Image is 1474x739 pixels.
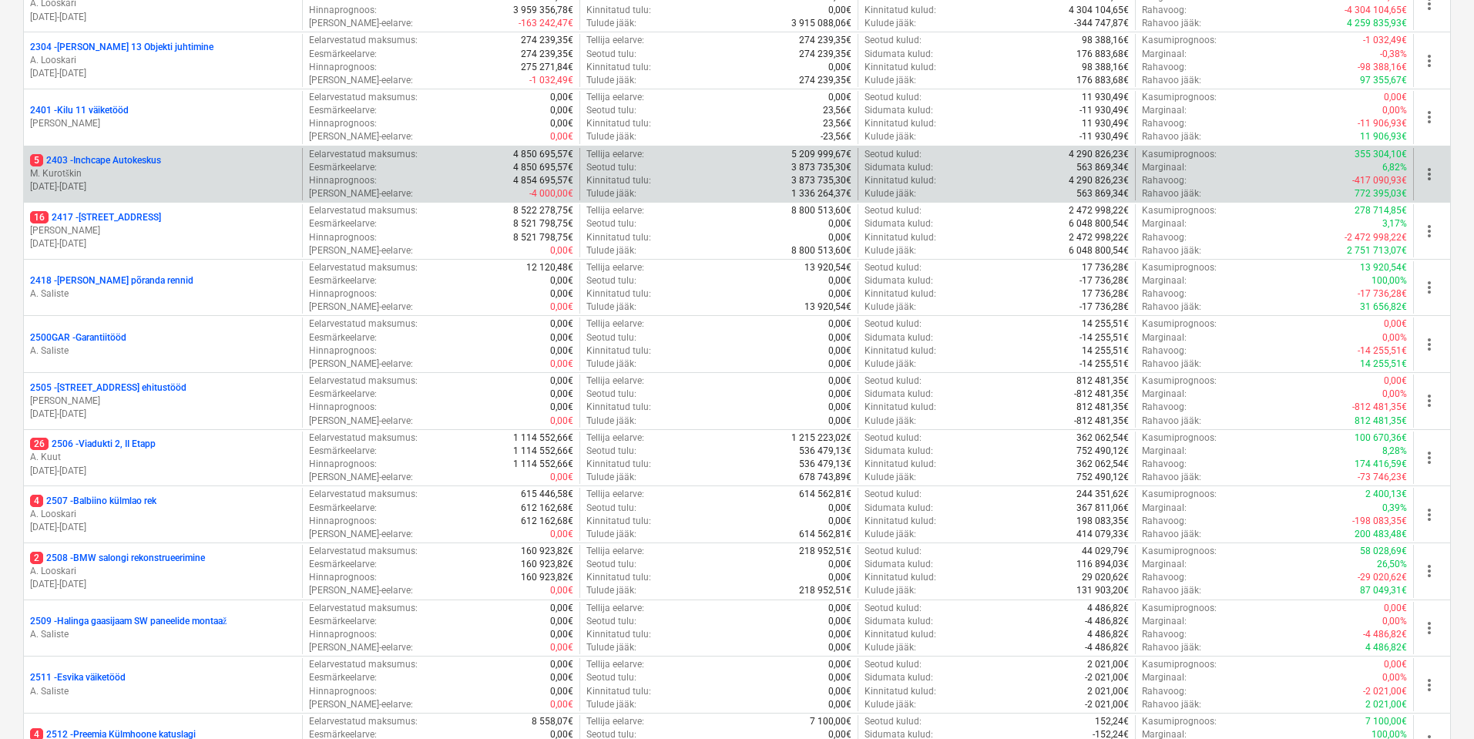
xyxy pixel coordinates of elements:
p: Rahavoog : [1142,401,1187,414]
p: [PERSON_NAME] [30,224,296,237]
p: A. Kuut [30,451,296,464]
p: [PERSON_NAME]-eelarve : [309,301,413,314]
p: 0,00€ [828,401,851,414]
p: Hinnaprognoos : [309,287,377,301]
p: Sidumata kulud : [865,388,933,401]
p: Seotud tulu : [586,48,636,61]
p: [DATE] - [DATE] [30,237,296,250]
p: 0,00€ [828,331,851,344]
p: Rahavoog : [1142,231,1187,244]
p: 14 255,51€ [1360,358,1407,371]
p: -4 304 104,65€ [1345,4,1407,17]
p: 4 290 826,23€ [1069,148,1129,161]
p: -812 481,35€ [1074,388,1129,401]
p: -4 000,00€ [529,187,573,200]
p: Kinnitatud tulu : [586,287,651,301]
p: [DATE] - [DATE] [30,408,296,421]
p: A. Saliste [30,685,296,698]
p: Tulude jääk : [586,130,636,143]
p: Rahavoo jääk : [1142,301,1201,314]
p: -17 736,28€ [1079,274,1129,287]
p: Kulude jääk : [865,187,916,200]
p: 6 048 800,54€ [1069,217,1129,230]
p: Kulude jääk : [865,358,916,371]
p: Hinnaprognoos : [309,117,377,130]
p: Tulude jääk : [586,244,636,257]
p: Tellija eelarve : [586,91,644,104]
p: [DATE] - [DATE] [30,521,296,534]
p: 2418 - [PERSON_NAME] põranda rennid [30,274,193,287]
div: 22508 -BMW salongi rekonstrueerimineA. Looskari[DATE]-[DATE] [30,552,296,591]
span: 26 [30,438,49,450]
p: Kulude jääk : [865,244,916,257]
p: 563 869,34€ [1076,187,1129,200]
p: 274 239,35€ [799,74,851,87]
p: Sidumata kulud : [865,331,933,344]
p: 1 336 264,37€ [791,187,851,200]
p: 5 209 999,67€ [791,148,851,161]
p: Rahavoog : [1142,344,1187,358]
p: 0,00€ [550,375,573,388]
span: 4 [30,495,43,507]
p: Eelarvestatud maksumus : [309,34,418,47]
p: 0,00€ [828,61,851,74]
div: 42507 -Balbiino külmlao rekA. Looskari[DATE]-[DATE] [30,495,296,534]
p: 176 883,68€ [1076,74,1129,87]
p: -11 906,93€ [1358,117,1407,130]
p: Rahavoo jääk : [1142,74,1201,87]
p: -14 255,51€ [1079,331,1129,344]
p: Seotud tulu : [586,217,636,230]
span: more_vert [1420,165,1439,183]
p: Seotud tulu : [586,388,636,401]
p: Rahavoo jääk : [1142,358,1201,371]
p: Eelarvestatud maksumus : [309,148,418,161]
p: Kulude jääk : [865,130,916,143]
p: Eelarvestatud maksumus : [309,375,418,388]
p: Eesmärkeelarve : [309,104,377,117]
p: 98 388,16€ [1082,61,1129,74]
p: Eelarvestatud maksumus : [309,91,418,104]
span: more_vert [1420,335,1439,354]
p: Eelarvestatud maksumus : [309,204,418,217]
p: 0,00€ [550,287,573,301]
div: 52403 -Inchcape AutokeskusM. Kurotškin[DATE]-[DATE] [30,154,296,193]
p: 13 920,54€ [1360,261,1407,274]
p: Seotud kulud : [865,34,922,47]
p: 0,00€ [828,231,851,244]
p: 0,00€ [828,358,851,371]
p: Rahavoog : [1142,117,1187,130]
p: 0,00€ [828,91,851,104]
p: A. Looskari [30,508,296,521]
p: 8 521 798,75€ [513,231,573,244]
div: 2418 -[PERSON_NAME] põranda rennidA. Saliste [30,274,296,301]
p: 278 714,85€ [1355,204,1407,217]
p: [PERSON_NAME]-eelarve : [309,415,413,428]
p: [DATE] - [DATE] [30,67,296,80]
p: Kinnitatud kulud : [865,231,936,244]
p: 2506 - Viadukti 2, II Etapp [30,438,156,451]
p: Sidumata kulud : [865,48,933,61]
p: 2505 - [STREET_ADDRESS] ehitustööd [30,381,186,395]
p: Seotud kulud : [865,148,922,161]
p: 0,00€ [1384,91,1407,104]
p: Sidumata kulud : [865,217,933,230]
p: 772 395,03€ [1355,187,1407,200]
p: -1 032,49€ [529,74,573,87]
p: 0,00€ [550,358,573,371]
p: Seotud tulu : [586,104,636,117]
p: Rahavoo jääk : [1142,187,1201,200]
p: A. Looskari [30,54,296,67]
span: more_vert [1420,52,1439,70]
p: Seotud tulu : [586,274,636,287]
p: Kinnitatud kulud : [865,61,936,74]
p: Tulude jääk : [586,74,636,87]
p: -14 255,51€ [1079,358,1129,371]
p: 0,00€ [828,388,851,401]
span: 16 [30,211,49,223]
p: [PERSON_NAME]-eelarve : [309,244,413,257]
p: -11 930,49€ [1079,104,1129,117]
span: more_vert [1420,619,1439,637]
p: 2304 - [PERSON_NAME] 13 Objekti juhtimine [30,41,213,54]
p: 0,00€ [550,91,573,104]
span: 2 [30,552,43,564]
